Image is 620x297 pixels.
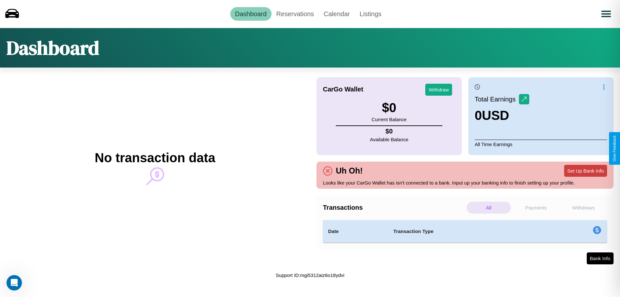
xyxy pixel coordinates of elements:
[355,7,386,21] a: Listings
[272,7,319,21] a: Reservations
[323,204,465,211] h4: Transactions
[276,271,345,280] p: Support ID: mgi5312aiz6o18ydvi
[319,7,355,21] a: Calendar
[6,35,99,61] h1: Dashboard
[475,108,529,123] h3: 0 USD
[561,202,605,214] p: Withdraws
[333,166,366,175] h4: Uh Oh!
[475,93,519,105] p: Total Earnings
[6,275,22,291] iframe: Intercom live chat
[230,7,272,21] a: Dashboard
[564,165,607,177] button: Set Up Bank Info
[372,115,407,124] p: Current Balance
[597,5,615,23] button: Open menu
[587,252,614,264] button: Bank Info
[370,128,408,135] h4: $ 0
[425,84,452,96] button: Withdraw
[328,228,383,235] h4: Date
[467,202,511,214] p: All
[323,86,363,93] h4: CarGo Wallet
[370,135,408,144] p: Available Balance
[323,178,607,187] p: Looks like your CarGo Wallet has isn't connected to a bank. Input up your banking info to finish ...
[612,135,617,162] div: Give Feedback
[323,220,607,243] table: simple table
[372,101,407,115] h3: $ 0
[393,228,540,235] h4: Transaction Type
[475,140,607,149] p: All Time Earnings
[95,151,215,165] h2: No transaction data
[514,202,558,214] p: Payments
